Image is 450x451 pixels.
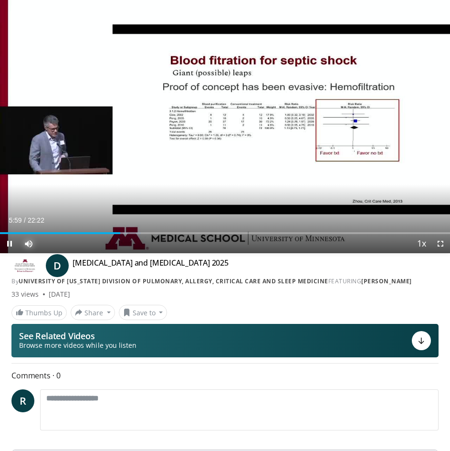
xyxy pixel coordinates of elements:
[19,341,136,350] span: Browse more videos while you listen
[431,234,450,253] button: Fullscreen
[28,216,44,224] span: 22:22
[119,305,167,320] button: Save to
[9,216,21,224] span: 5:59
[11,389,34,412] a: R
[19,331,136,341] p: See Related Videos
[73,258,229,273] h4: [MEDICAL_DATA] and [MEDICAL_DATA] 2025
[11,258,38,273] img: University of Minnesota Division of Pulmonary, Allergy, Critical Care and Sleep Medicine
[49,290,70,299] div: [DATE]
[19,234,38,253] button: Mute
[24,216,26,224] span: /
[46,254,69,277] a: D
[11,324,439,357] button: See Related Videos Browse more videos while you listen
[361,277,412,285] a: [PERSON_NAME]
[11,290,39,299] span: 33 views
[11,305,67,320] a: Thumbs Up
[412,234,431,253] button: Playback Rate
[71,305,115,320] button: Share
[11,277,439,286] div: By FEATURING
[11,369,439,382] span: Comments 0
[19,277,328,285] a: University of [US_STATE] Division of Pulmonary, Allergy, Critical Care and Sleep Medicine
